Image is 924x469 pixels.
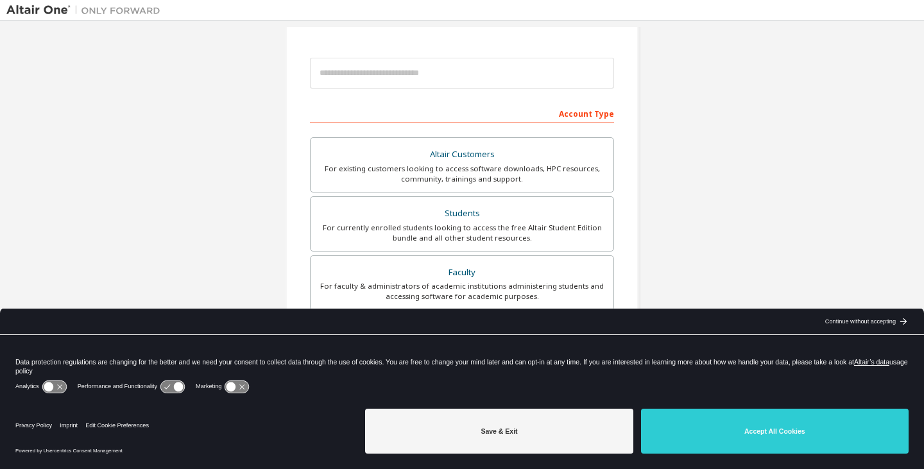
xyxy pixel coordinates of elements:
[310,103,614,123] div: Account Type
[318,205,606,223] div: Students
[318,164,606,184] div: For existing customers looking to access software downloads, HPC resources, community, trainings ...
[318,223,606,243] div: For currently enrolled students looking to access the free Altair Student Edition bundle and all ...
[6,4,167,17] img: Altair One
[318,264,606,282] div: Faculty
[318,146,606,164] div: Altair Customers
[318,281,606,302] div: For faculty & administrators of academic institutions administering students and accessing softwa...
